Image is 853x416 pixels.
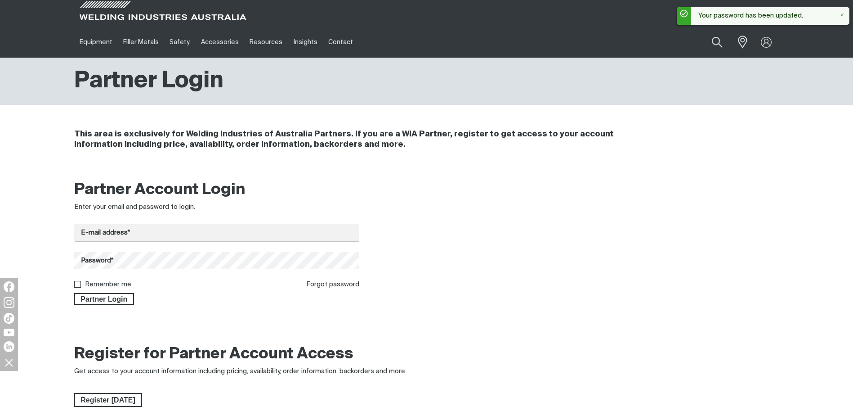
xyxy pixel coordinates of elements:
img: LinkedIn [4,341,14,352]
img: Instagram [4,297,14,308]
a: Resources [244,27,288,58]
span: Get access to your account information including pricing, availability, order information, backor... [74,368,406,375]
a: Insights [288,27,322,58]
h1: Partner Login [74,67,223,96]
a: Register Today [74,393,142,407]
h2: Partner Account Login [74,180,360,200]
a: Equipment [74,27,118,58]
label: Remember me [85,281,131,288]
button: Search products [702,32,732,53]
input: Product name or item number... [690,32,732,53]
div: Your password has been updated. [691,7,842,25]
img: Facebook [4,281,14,292]
nav: Main [74,27,603,58]
a: Forgot password [306,281,359,288]
span: Partner Login [75,293,134,305]
img: hide socials [1,355,17,370]
a: Filler Metals [118,27,164,58]
h4: This area is exclusively for Welding Industries of Australia Partners. If you are a WIA Partner, ... [74,129,659,150]
h2: Register for Partner Account Access [74,344,353,364]
img: TikTok [4,313,14,324]
button: Partner Login [74,293,134,305]
a: Accessories [196,27,244,58]
a: Contact [323,27,358,58]
div: Enter your email and password to login. [74,202,360,213]
span: Register [DATE] [75,393,141,407]
img: YouTube [4,329,14,336]
a: Safety [164,27,195,58]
